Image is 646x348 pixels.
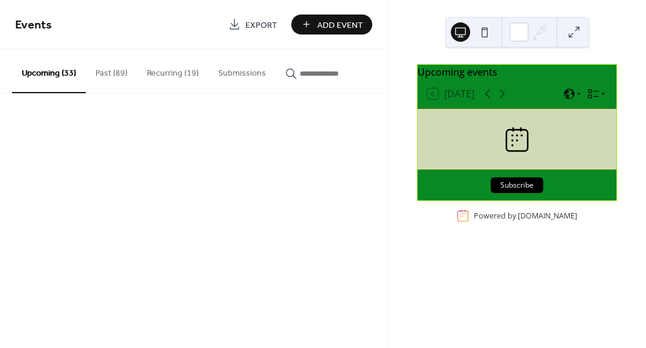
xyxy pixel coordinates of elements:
[208,49,276,92] button: Submissions
[291,15,372,34] button: Add Event
[137,49,208,92] button: Recurring (19)
[518,211,577,221] a: [DOMAIN_NAME]
[12,49,86,93] button: Upcoming (33)
[491,177,543,193] button: Subscribe
[15,13,52,37] span: Events
[219,15,286,34] a: Export
[418,65,616,79] div: Upcoming events
[474,211,577,221] div: Powered by
[245,19,277,31] span: Export
[317,19,363,31] span: Add Event
[86,49,137,92] button: Past (89)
